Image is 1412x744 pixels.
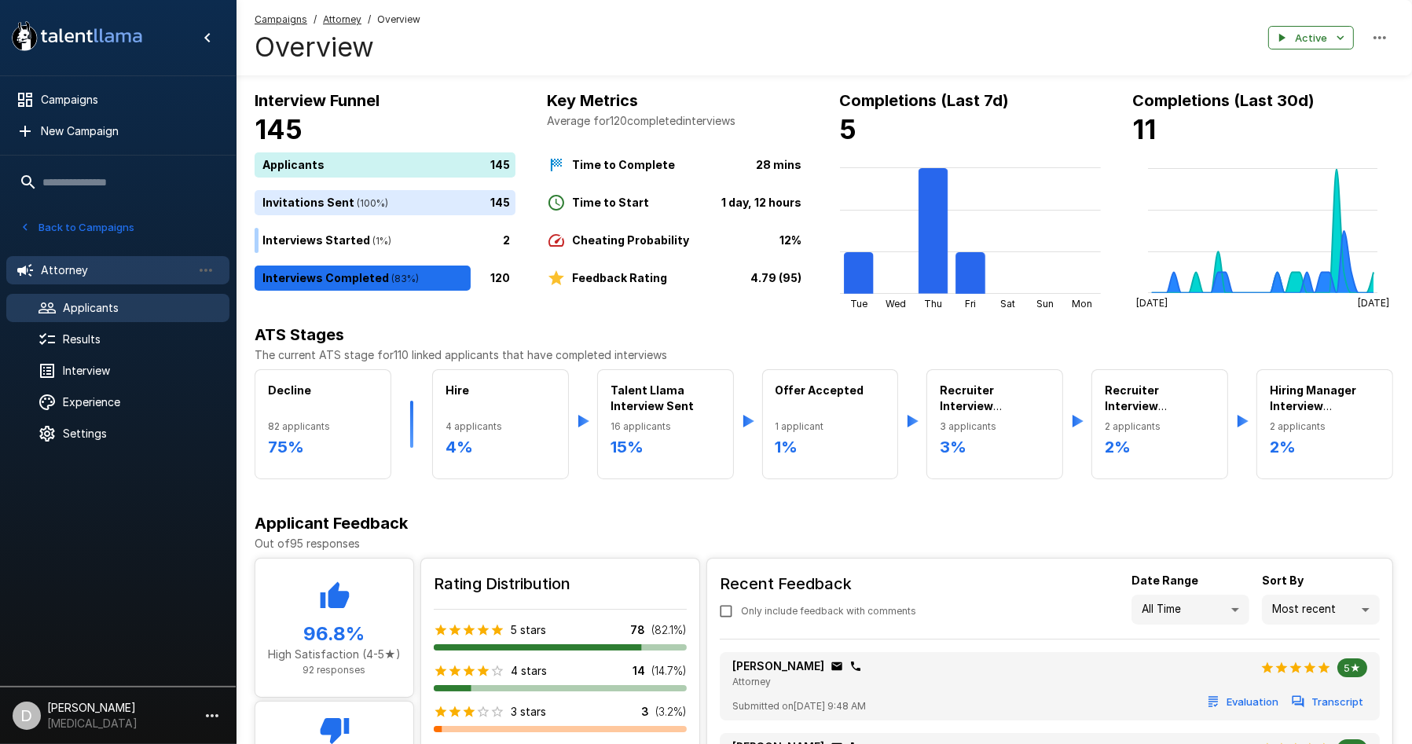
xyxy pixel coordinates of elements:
[268,383,311,397] b: Decline
[611,434,721,460] h6: 15 %
[446,419,556,434] span: 4 applicants
[314,12,317,27] span: /
[572,271,667,284] b: Feedback Rating
[572,158,675,171] b: Time to Complete
[547,91,638,110] b: Key Metrics
[503,232,510,248] p: 2
[1132,91,1315,110] b: Completions (Last 30d)
[776,434,886,460] h6: 1 %
[757,158,802,171] b: 28 mins
[722,196,802,209] b: 1 day, 12 hours
[732,676,771,687] span: Attorney
[630,622,645,638] p: 78
[490,269,510,286] p: 120
[1136,297,1168,309] tspan: [DATE]
[368,12,371,27] span: /
[1072,298,1092,310] tspan: Mon
[940,419,1050,434] span: 3 applicants
[776,383,864,397] b: Offer Accepted
[1270,419,1380,434] span: 2 applicants
[303,664,366,676] span: 92 responses
[547,113,808,129] p: Average for 120 completed interviews
[1105,383,1167,428] b: Recruiter Interview Scheduled
[268,621,401,647] h5: 96.8 %
[377,12,420,27] span: Overview
[255,91,380,110] b: Interview Funnel
[1036,298,1053,310] tspan: Sun
[641,704,649,720] p: 3
[1270,434,1380,460] h6: 2 %
[490,156,510,173] p: 145
[732,698,866,714] span: Submitted on [DATE] 9:48 AM
[1204,690,1282,714] button: Evaluation
[446,383,469,397] b: Hire
[511,622,546,638] p: 5 stars
[924,298,942,310] tspan: Thu
[1289,690,1367,714] button: Transcript
[1131,595,1249,625] div: All Time
[1358,297,1389,309] tspan: [DATE]
[255,325,344,344] b: ATS Stages
[1337,662,1367,674] span: 5★
[446,434,556,460] h6: 4 %
[511,663,547,679] p: 4 stars
[255,31,420,64] h4: Overview
[655,704,687,720] p: ( 3.2 %)
[611,383,694,412] b: Talent Llama Interview Sent
[849,660,862,673] div: Click to copy
[849,298,867,310] tspan: Tue
[1000,298,1015,310] tspan: Sat
[572,196,649,209] b: Time to Start
[940,383,1002,428] b: Recruiter Interview Complete
[886,298,906,310] tspan: Wed
[268,419,378,434] span: 82 applicants
[255,13,307,25] u: Campaigns
[490,194,510,211] p: 145
[732,658,824,674] p: [PERSON_NAME]
[840,113,857,145] b: 5
[780,233,802,247] b: 12%
[651,622,687,638] p: ( 82.1 %)
[255,536,1393,552] p: Out of 95 responses
[720,571,929,596] h6: Recent Feedback
[831,660,843,673] div: Click to copy
[255,514,408,533] b: Applicant Feedback
[751,271,802,284] b: 4.79 (95)
[840,91,1010,110] b: Completions (Last 7d)
[268,647,401,662] p: High Satisfaction (4-5★)
[965,298,976,310] tspan: Fri
[323,13,361,25] u: Attorney
[1105,434,1215,460] h6: 2 %
[511,704,546,720] p: 3 stars
[1131,574,1198,587] b: Date Range
[776,419,886,434] span: 1 applicant
[633,663,645,679] p: 14
[268,434,378,460] h6: 75 %
[1105,419,1215,434] span: 2 applicants
[611,419,721,434] span: 16 applicants
[572,233,689,247] b: Cheating Probability
[255,347,1393,363] p: The current ATS stage for 110 linked applicants that have completed interviews
[940,434,1050,460] h6: 3 %
[1132,113,1156,145] b: 11
[434,571,687,596] h6: Rating Distribution
[1268,26,1354,50] button: Active
[1270,383,1356,428] b: Hiring Manager Interview Scheduled
[741,603,916,619] span: Only include feedback with comments
[651,663,687,679] p: ( 14.7 %)
[255,113,303,145] b: 145
[1262,595,1380,625] div: Most recent
[1262,574,1304,587] b: Sort By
